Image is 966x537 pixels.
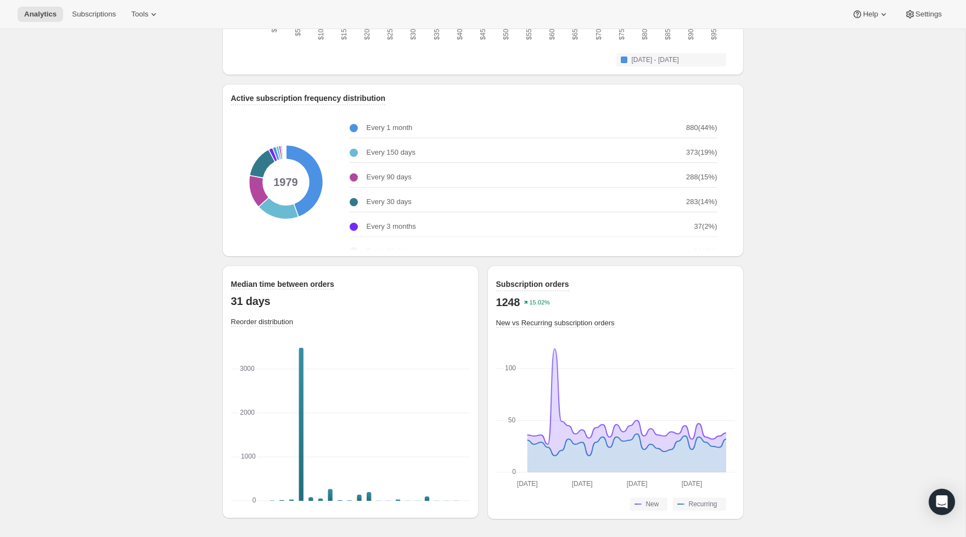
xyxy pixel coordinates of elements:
text: 0 [512,468,516,476]
text: [DATE] [681,480,702,488]
text: $350+ [433,21,440,40]
g: 64+: Orders 14 [335,348,345,502]
span: New vs Recurring subscription orders [496,319,615,327]
rect: Orders-0 99 [424,496,429,502]
span: Tools [131,10,148,19]
g: 118+: Orders 27 [393,348,403,502]
g: 172+: Orders 2 [451,348,461,502]
text: $850+ [664,21,672,40]
g: 136+: Orders 3 [412,348,422,502]
text: $800+ [641,21,648,40]
g: 19+: Orders 28 [287,348,296,502]
text: $300+ [409,21,417,40]
rect: Orders-0 141 [357,495,361,502]
text: $750+ [617,21,625,40]
text: $100+ [317,21,324,40]
text: $150+ [340,21,347,40]
text: [DATE] [626,480,647,488]
rect: Orders-0 15 [279,500,284,502]
text: $500+ [502,21,510,40]
text: 50 [508,416,515,424]
g: 46+: Orders 53 [316,348,325,502]
span: Median time between orders [231,280,334,289]
rect: Orders-0 53 [318,499,322,502]
button: Settings [898,7,948,22]
g: 145+: Orders 99 [422,348,432,502]
text: $900+ [687,21,695,40]
p: 880 ( 44 %) [686,122,717,133]
button: New [630,498,667,511]
span: Settings [916,10,942,19]
text: 2000 [240,409,255,416]
text: 15.02% [530,299,551,306]
rect: Orders-0 2 [444,501,448,502]
g: 37+: Orders 83 [306,348,316,502]
rect: Orders-0 83 [308,497,313,502]
rect: Orders-0 4 [405,501,409,502]
span: [DATE] - [DATE] [632,55,679,64]
g: 163+: Orders 2 [441,348,451,502]
text: $0+ [271,21,278,32]
g: 55+: Orders 267 [325,348,335,502]
p: Every 3 months [367,221,416,232]
text: $400+ [456,21,463,40]
g: 1+: Orders 7 [267,348,277,502]
p: Every 30 days [367,196,412,207]
span: Reorder distribution [231,318,293,326]
p: 1248 [496,296,520,309]
rect: Orders-0 27 [395,500,400,502]
p: 283 ( 14 %) [686,196,717,207]
span: Recurring [688,500,717,508]
rect: Orders-0 3 [415,501,419,502]
rect: Orders-0 199 [367,492,371,502]
text: $950+ [710,21,718,40]
g: 82+: Orders 141 [354,348,364,502]
rect: Orders-0 3484 [299,348,303,502]
rect: Orders-0 28 [289,500,293,502]
span: New [645,500,659,508]
span: Subscriptions [72,10,116,19]
button: Help [845,7,895,22]
rect: Orders-0 4 [386,501,390,502]
text: [DATE] [571,480,592,488]
rect: Orders-0 8 [347,500,351,502]
text: 3000 [240,365,255,372]
rect: Orders-0 267 [328,489,332,502]
p: 373 ( 19 %) [686,147,717,158]
p: 31 days [231,295,470,308]
g: 127+: Orders 4 [403,348,413,502]
text: $600+ [548,21,556,40]
text: $450+ [479,21,486,40]
rect: Orders-0 2 [376,501,380,502]
button: Subscriptions [65,7,122,22]
p: Every 150 days [367,147,416,158]
rect: Orders-0 3 [434,501,439,502]
g: 109+: Orders 4 [383,348,393,502]
span: Analytics [24,10,57,19]
span: Help [863,10,878,19]
p: 288 ( 15 %) [686,172,717,183]
text: $50+ [294,21,301,36]
g: 28+: Orders 3484 [296,348,306,502]
text: $250+ [386,21,394,40]
div: Open Intercom Messenger [929,489,955,515]
p: Every 90 days [367,172,412,183]
rect: Orders-0 2 [453,501,458,502]
rect: Orders-0 14 [338,500,342,502]
text: $700+ [594,21,602,40]
g: 73+: Orders 8 [345,348,355,502]
text: $200+ [363,21,371,40]
g: 100+: Orders 2 [374,348,384,502]
p: 37 ( 2 %) [694,221,717,232]
g: 91+: Orders 199 [364,348,374,502]
button: Analytics [18,7,63,22]
rect: Orders-0 7 [269,500,274,502]
text: $650+ [571,21,579,40]
g: 10+: Orders 15 [277,348,287,502]
text: [DATE] [516,480,537,488]
button: Tools [125,7,166,22]
p: Every 1 month [367,122,413,133]
button: Recurring [673,498,726,511]
button: [DATE] - [DATE] [616,53,726,66]
text: 100 [505,364,516,372]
